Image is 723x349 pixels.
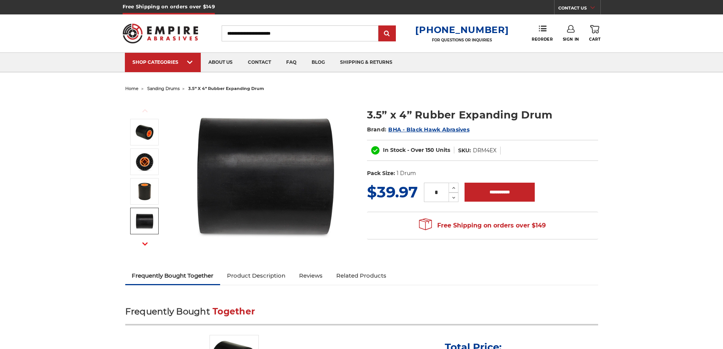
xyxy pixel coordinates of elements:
[397,169,416,177] dd: 1 Drum
[589,37,600,42] span: Cart
[388,126,469,133] a: BHA - Black Hawk Abrasives
[473,147,496,155] dd: DRM4EX
[367,107,598,122] h1: 3.5” x 4” Rubber Expanding Drum
[135,212,154,231] img: 3.5” x 4” Rubber Expanding Drum
[329,267,393,284] a: Related Products
[136,236,154,252] button: Next
[563,37,579,42] span: Sign In
[367,183,418,201] span: $39.97
[279,53,304,72] a: faq
[188,86,264,91] span: 3.5” x 4” rubber expanding drum
[123,19,198,48] img: Empire Abrasives
[415,38,509,43] p: FOR QUESTIONS OR INQUIRIES
[332,53,400,72] a: shipping & returns
[367,126,387,133] span: Brand:
[135,123,154,142] img: 3.5 inch rubber expanding drum for sanding belt
[220,267,292,284] a: Product Description
[532,37,553,42] span: Reorder
[292,267,329,284] a: Reviews
[304,53,332,72] a: blog
[367,169,395,177] dt: Pack Size:
[380,26,395,41] input: Submit
[383,147,406,153] span: In Stock
[240,53,279,72] a: contact
[407,147,424,153] span: - Over
[558,4,600,14] a: CONTACT US
[213,306,255,317] span: Together
[532,25,553,41] a: Reorder
[190,99,342,251] img: 3.5 inch rubber expanding drum for sanding belt
[436,147,450,153] span: Units
[458,147,471,155] dt: SKU:
[135,182,154,201] img: Rubber expanding wheel for sanding drum
[419,218,546,233] span: Free Shipping on orders over $149
[132,59,193,65] div: SHOP CATEGORIES
[125,86,139,91] a: home
[415,24,509,35] a: [PHONE_NUMBER]
[589,25,600,42] a: Cart
[136,103,154,119] button: Previous
[125,306,210,317] span: Frequently Bought
[425,147,434,153] span: 150
[125,267,221,284] a: Frequently Bought Together
[201,53,240,72] a: about us
[147,86,180,91] a: sanding drums
[135,152,154,171] img: 3.5 inch x 4 inch expanding drum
